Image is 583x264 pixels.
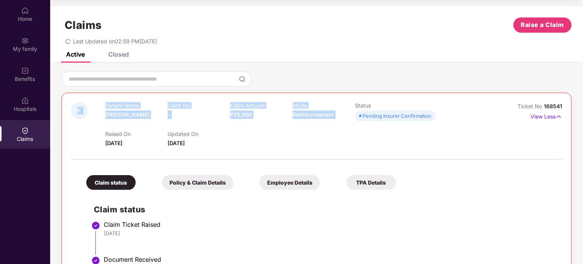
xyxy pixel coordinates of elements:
span: K [78,107,82,114]
div: Employee Details [260,175,320,190]
p: Claim No [168,102,230,109]
img: svg+xml;base64,PHN2ZyBpZD0iSG9zcGl0YWxzIiB4bWxucz0iaHR0cDovL3d3dy53My5vcmcvMjAwMC9zdmciIHdpZHRoPS... [21,97,29,104]
span: Ticket No [518,103,544,109]
span: - [168,111,170,118]
button: Raise a Claim [513,17,572,33]
img: svg+xml;base64,PHN2ZyBpZD0iU2VhcmNoLTMyeDMyIiB4bWxucz0iaHR0cDovL3d3dy53My5vcmcvMjAwMC9zdmciIHdpZH... [239,76,245,82]
div: Policy & Claim Details [162,175,233,190]
div: [DATE] [104,230,554,237]
span: 168541 [544,103,562,109]
p: Updated On [168,131,230,137]
span: Reimbursement [293,111,334,118]
span: Last Updated on 02:59 PM[DATE] [73,38,157,44]
span: Raise a Claim [521,20,564,30]
div: Closed [108,51,129,58]
p: Claim Amount [230,102,293,109]
p: Raised On [105,131,168,137]
p: View Less [531,111,562,121]
div: Claim status [86,175,136,190]
p: Patient Name [105,102,168,109]
p: Mode [293,102,355,109]
h1: Claims [65,19,102,32]
span: [DATE] [105,140,122,146]
img: svg+xml;base64,PHN2ZyBpZD0iQmVuZWZpdHMiIHhtbG5zPSJodHRwOi8vd3d3LnczLm9yZy8yMDAwL3N2ZyIgd2lkdGg9Ij... [21,67,29,74]
div: Claim Ticket Raised [104,221,554,228]
img: svg+xml;base64,PHN2ZyB3aWR0aD0iMjAiIGhlaWdodD0iMjAiIHZpZXdCb3g9IjAgMCAyMCAyMCIgZmlsbD0ibm9uZSIgeG... [21,37,29,44]
img: svg+xml;base64,PHN2ZyBpZD0iQ2xhaW0iIHhtbG5zPSJodHRwOi8vd3d3LnczLm9yZy8yMDAwL3N2ZyIgd2lkdGg9IjIwIi... [21,127,29,134]
img: svg+xml;base64,PHN2ZyB4bWxucz0iaHR0cDovL3d3dy53My5vcmcvMjAwMC9zdmciIHdpZHRoPSIxNyIgaGVpZ2h0PSIxNy... [556,112,562,121]
span: redo [65,38,71,44]
div: TPA Details [347,175,396,190]
img: svg+xml;base64,PHN2ZyBpZD0iSG9tZSIgeG1sbnM9Imh0dHA6Ly93d3cudzMub3JnLzIwMDAvc3ZnIiB3aWR0aD0iMjAiIG... [21,7,29,14]
div: Document Received [104,256,554,263]
p: Status [355,102,418,109]
div: Pending Insurer Confirmation [363,112,432,120]
span: [PERSON_NAME] [105,111,149,118]
span: [DATE] [168,140,185,146]
div: Active [66,51,85,58]
span: ₹25,000 [230,111,252,118]
h2: Claim status [94,203,554,216]
img: svg+xml;base64,PHN2ZyBpZD0iU3RlcC1Eb25lLTMyeDMyIiB4bWxucz0iaHR0cDovL3d3dy53My5vcmcvMjAwMC9zdmciIH... [91,221,100,230]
